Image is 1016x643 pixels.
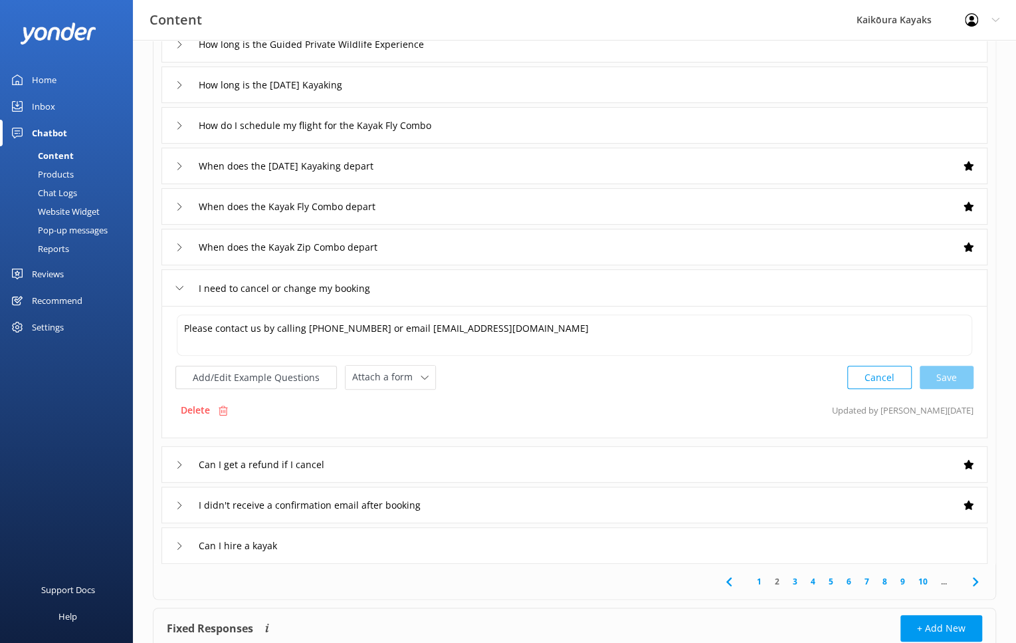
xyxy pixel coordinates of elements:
div: Reports [8,239,69,258]
a: Products [8,165,133,184]
a: 9 [894,575,912,588]
div: Reviews [32,261,64,287]
div: Home [32,66,56,93]
button: Add/Edit Example Questions [175,366,337,389]
a: 4 [804,575,822,588]
a: 3 [786,575,804,588]
span: Attach a form [352,370,421,384]
textarea: Please contact us by calling [PHONE_NUMBER] or email [EMAIL_ADDRESS][DOMAIN_NAME] [177,315,972,356]
a: Pop-up messages [8,221,133,239]
a: 7 [858,575,876,588]
a: 10 [912,575,934,588]
div: Support Docs [41,577,95,603]
a: 5 [822,575,840,588]
img: yonder-white-logo.png [20,23,96,45]
div: Inbox [32,93,55,120]
a: Website Widget [8,202,133,221]
a: 1 [750,575,768,588]
div: Chatbot [32,120,67,146]
button: Cancel [847,366,912,389]
a: 2 [768,575,786,588]
a: Reports [8,239,133,258]
h3: Content [150,9,202,31]
h4: Fixed Responses [167,615,253,642]
div: Content [8,146,74,165]
span: ... [934,575,954,588]
a: Chat Logs [8,184,133,202]
div: Products [8,165,74,184]
p: Updated by [PERSON_NAME] [DATE] [832,398,973,423]
a: 6 [840,575,858,588]
p: Delete [181,403,210,418]
div: Website Widget [8,202,100,221]
button: + Add New [900,615,982,642]
div: Chat Logs [8,184,77,202]
div: Recommend [32,287,82,314]
div: Help [58,603,77,630]
div: Settings [32,314,64,340]
a: Content [8,146,133,165]
a: 8 [876,575,894,588]
div: Pop-up messages [8,221,108,239]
